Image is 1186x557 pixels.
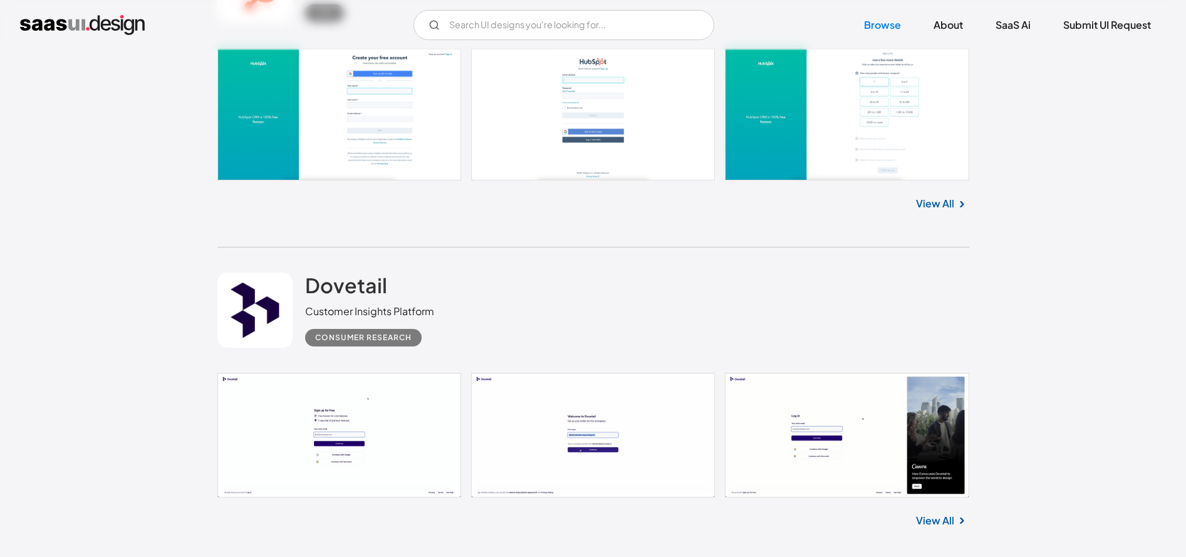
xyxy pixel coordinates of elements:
a: About [918,11,978,39]
div: Consumer Research [315,330,412,345]
input: Search UI designs you're looking for... [414,10,714,40]
a: home [20,15,145,35]
a: SaaS Ai [981,11,1046,39]
a: Dovetail [305,273,387,304]
a: View All [916,196,954,211]
form: Email Form [414,10,714,40]
a: View All [916,513,954,528]
a: Browse [849,11,916,39]
h2: Dovetail [305,273,387,298]
a: Submit UI Request [1048,11,1166,39]
div: Customer Insights Platform [305,304,434,319]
